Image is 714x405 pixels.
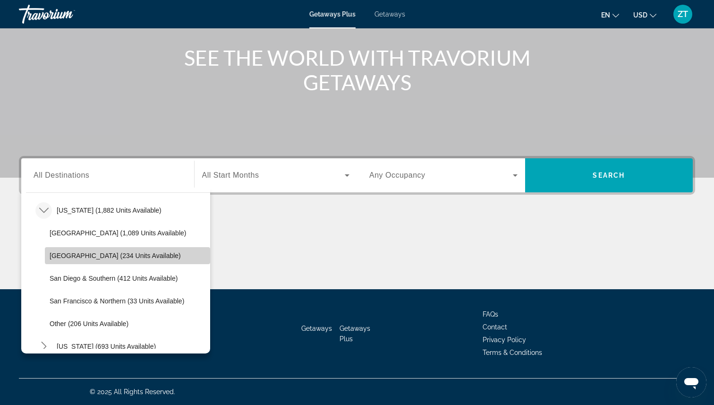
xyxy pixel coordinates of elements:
[50,229,186,237] span: [GEOGRAPHIC_DATA] (1,089 units available)
[21,188,210,353] div: Destination options
[525,158,693,192] button: Search
[45,293,210,310] button: Select destination: San Francisco & Northern (33 units available)
[34,171,89,179] span: All Destinations
[301,325,332,332] a: Getaways
[671,4,695,24] button: User Menu
[52,338,161,355] button: Select destination: Colorado (693 units available)
[45,270,210,287] button: Select destination: San Diego & Southern (412 units available)
[45,224,210,241] button: Select destination: Lake Tahoe (1,089 units available)
[676,367,706,397] iframe: Button to launch messaging window
[633,8,656,22] button: Change currency
[50,297,184,305] span: San Francisco & Northern (33 units available)
[340,325,370,343] a: Getaways Plus
[369,171,425,179] span: Any Occupancy
[35,202,52,219] button: Toggle California (1,882 units available) submenu
[601,8,619,22] button: Change language
[34,170,182,181] input: Select destination
[483,310,498,318] a: FAQs
[483,323,507,331] a: Contact
[35,338,52,355] button: Toggle Colorado (693 units available) submenu
[19,2,113,26] a: Travorium
[45,315,210,332] button: Select destination: Other (206 units available)
[21,158,693,192] div: Search widget
[50,320,128,327] span: Other (206 units available)
[633,11,647,19] span: USD
[483,349,542,356] a: Terms & Conditions
[52,202,166,219] button: Select destination: California (1,882 units available)
[45,247,210,264] button: Select destination: Palm Springs (234 units available)
[202,171,259,179] span: All Start Months
[483,336,526,344] a: Privacy Policy
[57,207,161,214] span: [US_STATE] (1,882 units available)
[57,343,156,350] span: [US_STATE] (693 units available)
[601,11,610,19] span: en
[50,252,181,259] span: [GEOGRAPHIC_DATA] (234 units available)
[593,172,625,179] span: Search
[374,10,405,18] a: Getaways
[90,388,175,396] span: © 2025 All Rights Reserved.
[678,9,688,19] span: ZT
[309,10,356,18] a: Getaways Plus
[180,45,534,95] h1: SEE THE WORLD WITH TRAVORIUM GETAWAYS
[50,275,178,282] span: San Diego & Southern (412 units available)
